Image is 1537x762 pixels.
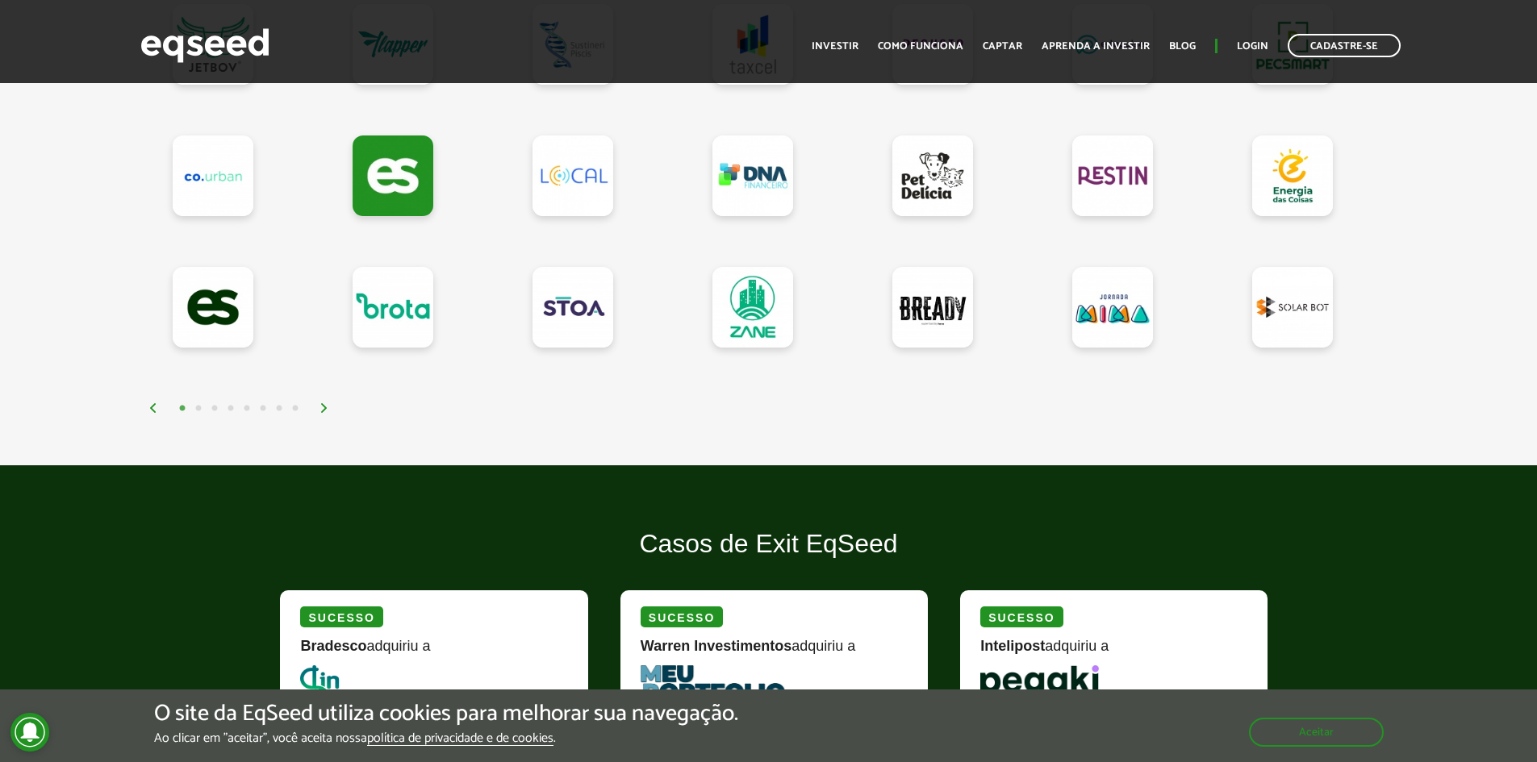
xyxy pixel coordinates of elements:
[268,530,1268,582] h2: Casos de Exit EqSeed
[173,267,253,348] a: EqSeed
[300,639,567,665] div: adquiriu a
[173,135,253,216] a: Co.Urban
[239,401,255,417] button: 5 of 4
[154,731,738,746] p: Ao clicar em "aceitar", você aceita nossa .
[812,41,858,52] a: Investir
[892,267,973,348] a: Bready
[1042,41,1150,52] a: Aprenda a investir
[300,606,382,627] div: Sucesso
[641,638,791,654] strong: Warren Investimentos
[1169,41,1196,52] a: Blog
[154,702,738,727] h5: O site da EqSeed utiliza cookies para melhorar sua navegação.
[300,665,349,710] img: DinDin
[1252,267,1333,348] a: Solar Bot
[712,135,793,216] a: DNA Financeiro
[641,606,723,627] div: Sucesso
[300,638,366,654] strong: Bradesco
[320,403,329,413] img: arrow%20right.svg
[533,135,613,216] a: Loocal
[980,639,1247,665] div: adquiriu a
[353,267,433,348] a: Brota Company
[878,41,963,52] a: Como funciona
[367,732,553,746] a: política de privacidade e de cookies
[641,639,908,665] div: adquiriu a
[712,267,793,348] a: Zane
[148,403,158,413] img: arrow%20left.svg
[207,401,223,417] button: 3 of 4
[353,135,433,216] a: Testando Contrato
[980,665,1099,701] img: Pegaki
[255,401,271,417] button: 6 of 4
[533,267,613,348] a: STOA Seguros
[1249,718,1384,747] button: Aceitar
[641,665,785,701] img: MeuPortfolio
[983,41,1022,52] a: Captar
[140,24,269,67] img: EqSeed
[1237,41,1268,52] a: Login
[980,606,1063,627] div: Sucesso
[174,401,190,417] button: 1 of 4
[287,401,303,417] button: 8 of 4
[271,401,287,417] button: 7 of 4
[980,638,1045,654] strong: Intelipost
[1072,135,1153,216] a: Restin
[190,401,207,417] button: 2 of 4
[1288,34,1401,57] a: Cadastre-se
[1072,267,1153,348] a: Jornada Mima
[1252,135,1333,216] a: Energia das Coisas
[892,135,973,216] a: Pet Delícia
[223,401,239,417] button: 4 of 4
